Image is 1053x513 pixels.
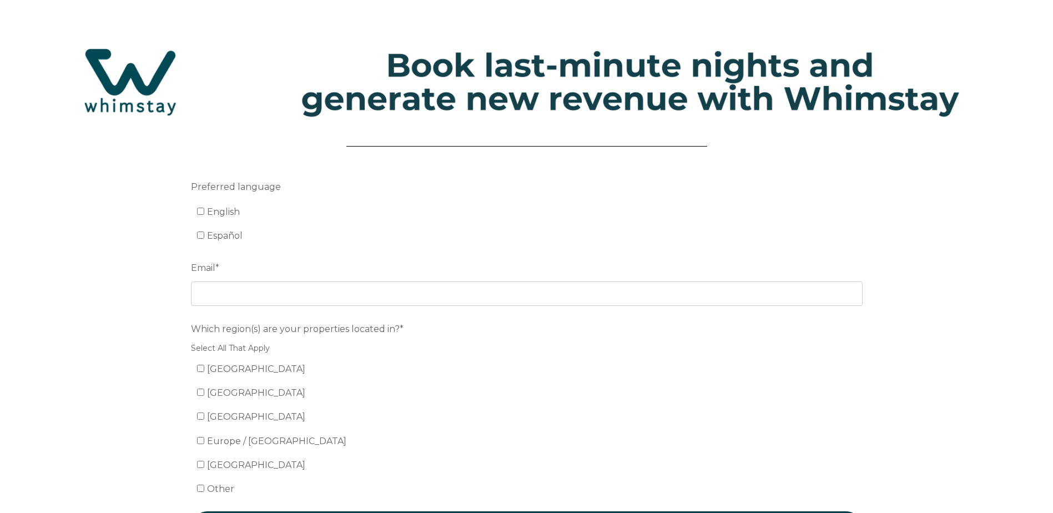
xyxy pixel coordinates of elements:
[191,320,404,338] span: Which region(s) are your properties located in?*
[207,388,305,398] span: [GEOGRAPHIC_DATA]
[207,436,346,446] span: Europe / [GEOGRAPHIC_DATA]
[207,460,305,470] span: [GEOGRAPHIC_DATA]
[197,437,204,444] input: Europe / [GEOGRAPHIC_DATA]
[191,259,215,276] span: Email
[197,365,204,372] input: [GEOGRAPHIC_DATA]
[197,389,204,396] input: [GEOGRAPHIC_DATA]
[207,230,243,241] span: Español
[207,364,305,374] span: [GEOGRAPHIC_DATA]
[197,208,204,215] input: English
[11,27,1042,137] img: Hubspot header for SSOB (4)
[191,178,281,195] span: Preferred language
[207,207,240,217] span: English
[191,343,863,354] legend: Select All That Apply
[207,411,305,422] span: [GEOGRAPHIC_DATA]
[197,485,204,492] input: Other
[207,484,234,494] span: Other
[197,413,204,420] input: [GEOGRAPHIC_DATA]
[197,461,204,468] input: [GEOGRAPHIC_DATA]
[197,232,204,239] input: Español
